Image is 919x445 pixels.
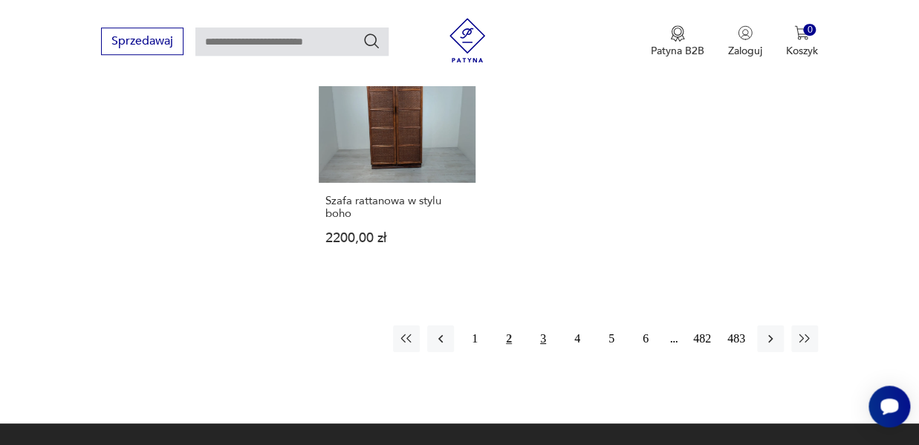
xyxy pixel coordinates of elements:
[868,386,910,427] iframe: Smartsupp widget button
[632,325,659,352] button: 6
[598,325,625,352] button: 5
[101,27,184,55] button: Sprzedawaj
[319,26,475,273] a: Szafa rattanowa w stylu bohoSzafa rattanowa w stylu boho2200,00 zł
[496,325,522,352] button: 2
[325,195,469,220] h3: Szafa rattanowa w stylu boho
[363,32,380,50] button: Szukaj
[794,25,809,40] img: Ikona koszyka
[530,325,556,352] button: 3
[564,325,591,352] button: 4
[723,325,750,352] button: 483
[689,325,715,352] button: 482
[325,232,469,244] p: 2200,00 zł
[728,25,762,58] button: Zaloguj
[786,25,818,58] button: 0Koszyk
[651,25,704,58] a: Ikona medaluPatyna B2B
[101,37,184,48] a: Sprzedawaj
[803,24,816,36] div: 0
[651,44,704,58] p: Patyna B2B
[445,18,490,62] img: Patyna - sklep z meblami i dekoracjami vintage
[461,325,488,352] button: 1
[670,25,685,42] img: Ikona medalu
[786,44,818,58] p: Koszyk
[738,25,753,40] img: Ikonka użytkownika
[651,25,704,58] button: Patyna B2B
[728,44,762,58] p: Zaloguj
